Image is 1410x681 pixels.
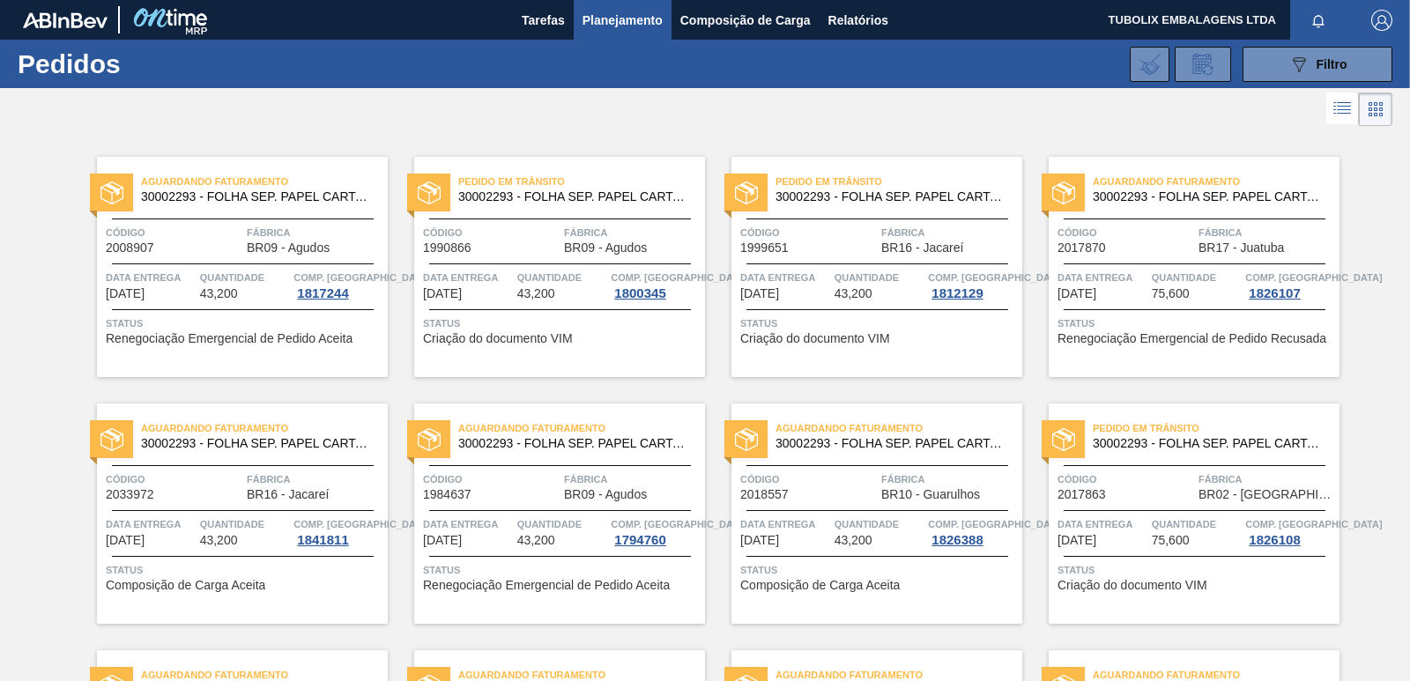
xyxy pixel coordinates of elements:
div: 1826108 [1245,533,1303,547]
span: Pedido em Trânsito [458,173,705,190]
span: Código [1057,224,1194,241]
span: Status [423,561,701,579]
span: Status [106,315,383,332]
span: Código [740,224,877,241]
span: 43,200 [835,534,872,547]
span: Código [106,470,242,488]
img: status [418,181,441,204]
span: Data entrega [423,269,513,286]
div: Importar Negociações dos Pedidos [1130,47,1169,82]
span: 43,200 [835,287,872,300]
span: Data entrega [1057,269,1147,286]
img: TNhmsLtSVTkK8tSr43FrP2fwEKptu5GPRR3wAAAABJRU5ErkJggg== [23,12,108,28]
span: 30/09/2025 [1057,534,1096,547]
span: Tarefas [522,10,565,31]
span: Fábrica [881,470,1018,488]
span: BR17 - Juatuba [1198,241,1284,255]
span: Composição de Carga Aceita [106,579,265,592]
span: Status [423,315,701,332]
span: 1990866 [423,241,471,255]
span: 1999651 [740,241,789,255]
span: Filtro [1317,57,1347,71]
span: 29/09/2025 [1057,287,1096,300]
span: Quantidade [517,515,607,533]
a: statusAguardando Faturamento30002293 - FOLHA SEP. PAPEL CARTAO 1200x1000M 350gCódigo2033972Fábric... [70,403,388,624]
a: Comp. [GEOGRAPHIC_DATA]1826108 [1245,515,1335,547]
span: Planejamento [583,10,663,31]
img: status [1052,428,1075,451]
span: BR09 - Agudos [564,488,647,501]
span: Status [740,315,1018,332]
span: Comp. Carga [928,515,1065,533]
span: Quantidade [517,269,607,286]
span: Aguardando Faturamento [775,419,1022,437]
span: 75,600 [1152,534,1190,547]
span: Aguardando Faturamento [141,173,388,190]
span: Aguardando Faturamento [141,419,388,437]
img: status [100,181,123,204]
span: Quantidade [835,515,924,533]
span: Código [106,224,242,241]
span: Criação do documento VIM [1057,579,1207,592]
span: Renegociação Emergencial de Pedido Aceita [423,579,670,592]
a: statusAguardando Faturamento30002293 - FOLHA SEP. PAPEL CARTAO 1200x1000M 350gCódigo2018557Fábric... [705,403,1022,624]
a: statusPedido em Trânsito30002293 - FOLHA SEP. PAPEL CARTAO 1200x1000M 350gCódigo1999651FábricaBR1... [705,157,1022,377]
span: Fábrica [247,470,383,488]
span: Criação do documento VIM [740,332,890,345]
span: 30002293 - FOLHA SEP. PAPEL CARTAO 1200x1000M 350g [775,190,1008,204]
span: Comp. Carga [611,269,747,286]
div: Visão em Lista [1326,93,1359,126]
div: 1826388 [928,533,986,547]
span: 29/09/2025 [740,534,779,547]
a: Comp. [GEOGRAPHIC_DATA]1826107 [1245,269,1335,300]
a: statusAguardando Faturamento30002293 - FOLHA SEP. PAPEL CARTAO 1200x1000M 350gCódigo2008907Fábric... [70,157,388,377]
span: Data entrega [106,515,196,533]
span: Fábrica [247,224,383,241]
span: 2017870 [1057,241,1106,255]
div: Solicitação de Revisão de Pedidos [1175,47,1231,82]
a: statusPedido em Trânsito30002293 - FOLHA SEP. PAPEL CARTAO 1200x1000M 350gCódigo1990866FábricaBR0... [388,157,705,377]
span: Fábrica [1198,470,1335,488]
span: Código [423,470,560,488]
div: 1812129 [928,286,986,300]
span: 2008907 [106,241,154,255]
img: status [735,181,758,204]
span: 29/09/2025 [423,534,462,547]
span: Aguardando Faturamento [1093,173,1339,190]
span: Renegociação Emergencial de Pedido Recusada [1057,332,1326,345]
span: Data entrega [106,269,196,286]
span: 43,200 [200,534,238,547]
span: Fábrica [1198,224,1335,241]
span: Quantidade [1152,515,1242,533]
span: Código [1057,470,1194,488]
span: Quantidade [200,515,290,533]
span: BR02 - Sergipe [1198,488,1335,501]
img: status [1052,181,1075,204]
img: Logout [1371,10,1392,31]
span: Data entrega [1057,515,1147,533]
span: 43,200 [517,534,555,547]
span: 30002293 - FOLHA SEP. PAPEL CARTAO 1200x1000M 350g [458,437,691,450]
img: status [735,428,758,451]
span: Status [1057,315,1335,332]
div: 1841811 [293,533,352,547]
span: Comp. Carga [293,515,430,533]
span: BR09 - Agudos [247,241,330,255]
span: BR16 - Jacareí [247,488,329,501]
span: BR10 - Guarulhos [881,488,980,501]
button: Notificações [1290,8,1347,33]
span: Código [740,470,877,488]
a: Comp. [GEOGRAPHIC_DATA]1812129 [928,269,1018,300]
a: statusPedido em Trânsito30002293 - FOLHA SEP. PAPEL CARTAO 1200x1000M 350gCódigo2017863FábricaBR0... [1022,403,1339,624]
button: Filtro [1243,47,1392,82]
img: status [100,428,123,451]
span: 2033972 [106,488,154,501]
div: 1800345 [611,286,669,300]
span: BR16 - Jacareí [881,241,963,255]
span: 30002293 - FOLHA SEP. PAPEL CARTAO 1200x1000M 350g [1093,437,1325,450]
a: Comp. [GEOGRAPHIC_DATA]1841811 [293,515,383,547]
span: 43,200 [517,287,555,300]
span: Quantidade [1152,269,1242,286]
span: Data entrega [740,515,830,533]
span: 75,600 [1152,287,1190,300]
